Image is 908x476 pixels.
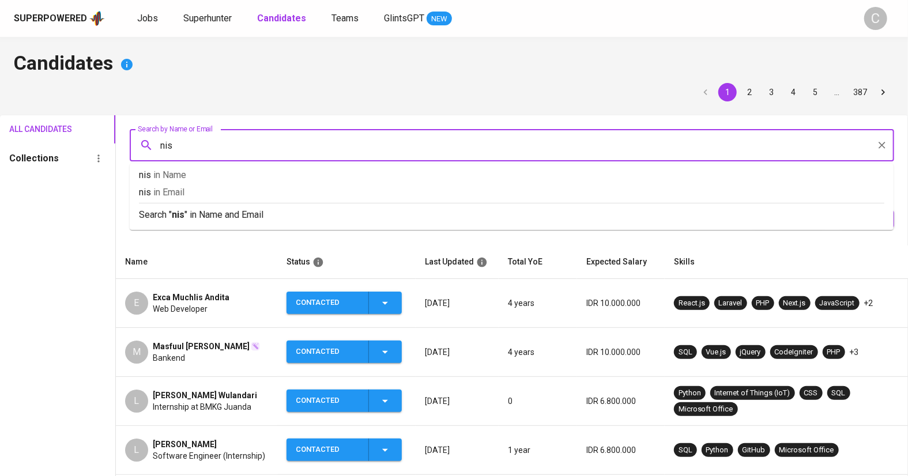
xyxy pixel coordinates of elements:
button: Contacted [287,439,402,461]
p: nis [139,168,884,182]
span: NEW [427,13,452,25]
a: Teams [331,12,361,26]
p: IDR 6.800.000 [586,444,655,456]
button: page 1 [718,83,737,101]
span: Internship at BMKG Juanda [153,401,251,413]
div: Contacted [296,341,359,363]
span: [PERSON_NAME] [153,439,217,450]
div: SQL [679,347,692,358]
p: IDR 10.000.000 [586,346,655,358]
img: app logo [89,10,105,27]
div: L [125,439,148,462]
th: Status [277,245,416,279]
p: +3 [850,346,859,358]
span: Teams [331,13,359,24]
button: Go to page 3 [762,83,781,101]
b: Candidates [257,13,306,24]
div: Python [679,388,701,399]
div: E [125,292,148,315]
div: Microsoft Office [679,404,733,415]
button: Go to page 387 [850,83,871,101]
span: [PERSON_NAME] Wulandari [153,390,257,401]
button: Contacted [287,292,402,314]
div: GitHub [743,445,766,456]
a: Jobs [137,12,160,26]
th: Total YoE [499,245,577,279]
a: Candidates [257,12,308,26]
span: Web Developer [153,303,208,315]
div: Contacted [296,390,359,412]
div: Laravel [719,298,743,309]
div: SQL [832,388,846,399]
p: IDR 10.000.000 [586,297,655,309]
p: nis [139,186,884,199]
p: +2 [864,297,873,309]
span: in Email [153,187,184,198]
span: Bankend [153,352,185,364]
span: Superhunter [183,13,232,24]
div: JavaScript [820,298,855,309]
a: Superhunter [183,12,234,26]
span: All Candidates [9,122,55,137]
div: PHP [756,298,770,309]
b: nis [172,209,184,220]
p: [DATE] [425,395,489,407]
div: M [125,341,148,364]
div: Contacted [296,292,359,314]
div: CSS [804,388,818,399]
a: Superpoweredapp logo [14,10,105,27]
div: CodeIgniter [775,347,813,358]
div: PHP [827,347,841,358]
p: Search " " in Name and Email [139,208,884,222]
span: Masfuul [PERSON_NAME] [153,341,250,352]
h6: Collections [9,150,59,167]
p: IDR 6.800.000 [586,395,655,407]
p: 4 years [508,297,568,309]
p: [DATE] [425,297,489,309]
button: Go to page 5 [806,83,824,101]
div: jQuery [740,347,761,358]
img: magic_wand.svg [251,342,260,351]
span: Software Engineer (Internship) [153,450,265,462]
div: Internet of Things (IoT) [715,388,790,399]
span: GlintsGPT [384,13,424,24]
div: React.js [679,298,705,309]
div: Superpowered [14,12,87,25]
div: C [864,7,887,30]
p: [DATE] [425,444,489,456]
th: Expected Salary [577,245,665,279]
div: Vue.js [706,347,726,358]
button: Go to next page [874,83,892,101]
div: … [828,86,846,98]
p: [DATE] [425,346,489,358]
span: Exca Muchlis Andita [153,292,229,303]
button: Go to page 4 [784,83,802,101]
th: Last Updated [416,245,499,279]
div: SQL [679,445,692,456]
p: 4 years [508,346,568,358]
h4: Candidates [14,51,894,78]
div: L [125,390,148,413]
button: Clear [874,137,890,153]
span: in Name [153,169,186,180]
div: Microsoft Office [779,445,834,456]
span: Jobs [137,13,158,24]
button: Contacted [287,390,402,412]
p: 0 [508,395,568,407]
div: Next.js [783,298,806,309]
div: Contacted [296,439,359,461]
th: Name [116,245,277,279]
p: 1 year [508,444,568,456]
div: Python [706,445,729,456]
a: GlintsGPT NEW [384,12,452,26]
button: Go to page 2 [740,83,759,101]
button: Contacted [287,341,402,363]
nav: pagination navigation [695,83,894,101]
